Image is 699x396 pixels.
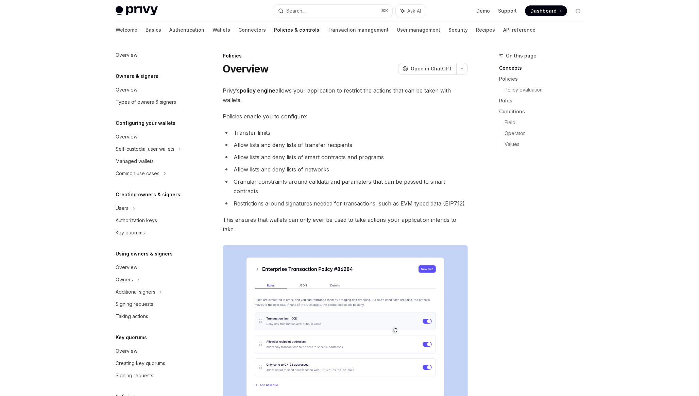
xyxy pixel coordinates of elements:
[116,216,157,225] div: Authorization keys
[116,72,158,80] h5: Owners & signers
[223,128,468,137] li: Transfer limits
[116,119,175,127] h5: Configuring your wallets
[116,169,159,178] div: Common use cases
[116,133,137,141] div: Overview
[110,214,197,227] a: Authorization keys
[116,312,148,320] div: Taking actions
[116,347,137,355] div: Overview
[411,65,452,72] span: Open in ChatGPT
[506,52,536,60] span: On this page
[223,86,468,105] span: Privy’s allows your application to restrict the actions that can be taken with wallets.
[110,345,197,357] a: Overview
[499,63,589,73] a: Concepts
[116,51,137,59] div: Overview
[110,96,197,108] a: Types of owners & signers
[116,204,129,212] div: Users
[116,22,137,38] a: Welcome
[116,157,154,165] div: Managed wallets
[397,22,440,38] a: User management
[116,191,180,199] h5: Creating owners & signers
[110,357,197,369] a: Creating key quorums
[116,86,137,94] div: Overview
[525,5,567,16] a: Dashboard
[499,95,589,106] a: Rules
[110,261,197,274] a: Overview
[505,84,589,95] a: Policy evaluation
[223,215,468,234] span: This ensures that wallets can only ever be used to take actions your application intends to take.
[223,177,468,196] li: Granular constraints around calldata and parameters that can be passed to smart contracts
[505,128,589,139] a: Operator
[286,7,305,15] div: Search...
[169,22,204,38] a: Authentication
[116,250,173,258] h5: Using owners & signers
[116,98,176,106] div: Types of owners & signers
[505,139,589,150] a: Values
[530,7,557,14] span: Dashboard
[110,49,197,61] a: Overview
[381,8,388,14] span: ⌘ K
[110,298,197,310] a: Signing requests
[238,22,266,38] a: Connectors
[116,263,137,271] div: Overview
[110,310,197,323] a: Taking actions
[223,52,468,59] div: Policies
[476,7,490,14] a: Demo
[498,7,517,14] a: Support
[212,22,230,38] a: Wallets
[110,227,197,239] a: Key quorums
[223,63,269,75] h1: Overview
[407,7,421,14] span: Ask AI
[499,106,589,117] a: Conditions
[448,22,468,38] a: Security
[327,22,389,38] a: Transaction management
[505,117,589,128] a: Field
[116,229,145,237] div: Key quorums
[116,276,133,284] div: Owners
[116,145,174,153] div: Self-custodial user wallets
[116,372,153,380] div: Signing requests
[503,22,535,38] a: API reference
[240,87,275,94] strong: policy engine
[146,22,161,38] a: Basics
[110,155,197,167] a: Managed wallets
[110,84,197,96] a: Overview
[396,5,426,17] button: Ask AI
[116,359,165,367] div: Creating key quorums
[116,300,153,308] div: Signing requests
[573,5,583,16] button: Toggle dark mode
[223,152,468,162] li: Allow lists and deny lists of smart contracts and programs
[274,22,319,38] a: Policies & controls
[499,73,589,84] a: Policies
[223,165,468,174] li: Allow lists and deny lists of networks
[116,333,147,342] h5: Key quorums
[110,131,197,143] a: Overview
[398,63,456,75] button: Open in ChatGPT
[223,140,468,150] li: Allow lists and deny lists of transfer recipients
[223,199,468,208] li: Restrictions around signatures needed for transactions, such as EVM typed data (EIP712)
[273,5,392,17] button: Search...⌘K
[476,22,495,38] a: Recipes
[223,112,468,121] span: Policies enable you to configure:
[116,288,155,296] div: Additional signers
[116,6,158,16] img: light logo
[110,369,197,382] a: Signing requests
